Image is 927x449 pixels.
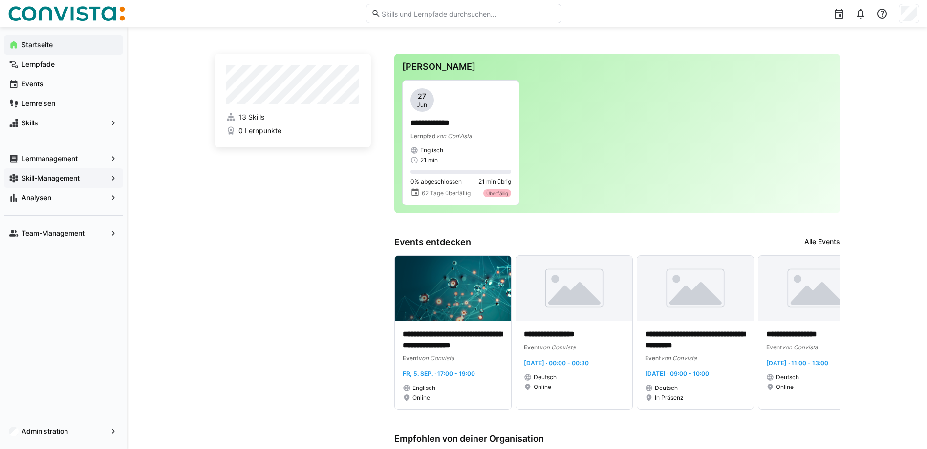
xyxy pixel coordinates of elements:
[524,344,539,351] span: Event
[394,433,840,444] h3: Empfohlen von deiner Organisation
[804,237,840,247] a: Alle Events
[645,354,661,362] span: Event
[766,359,828,367] span: [DATE] · 11:00 - 13:00
[534,383,551,391] span: Online
[403,354,418,362] span: Event
[410,178,462,185] span: 0% abgeschlossen
[410,132,436,140] span: Lernpfad
[516,256,632,321] img: image
[661,354,697,362] span: von Convista
[655,394,684,402] span: In Präsenz
[539,344,576,351] span: von Convista
[402,61,832,72] h3: [PERSON_NAME]
[524,359,589,367] span: [DATE] · 00:00 - 00:30
[238,126,281,136] span: 0 Lernpunkte
[422,189,471,197] span: 62 Tage überfällig
[655,384,678,392] span: Deutsch
[766,344,782,351] span: Event
[637,256,754,321] img: image
[226,112,359,122] a: 13 Skills
[420,156,438,164] span: 21 min
[645,370,709,377] span: [DATE] · 09:00 - 10:00
[436,132,472,140] span: von ConVista
[483,189,511,197] div: Überfällig
[412,394,430,402] span: Online
[395,256,511,321] img: image
[758,256,875,321] img: image
[478,178,511,185] span: 21 min übrig
[782,344,818,351] span: von Convista
[418,354,454,362] span: von Convista
[403,370,475,377] span: Fr, 5. Sep. · 17:00 - 19:00
[417,101,427,109] span: Jun
[394,237,471,247] h3: Events entdecken
[238,112,264,122] span: 13 Skills
[381,9,556,18] input: Skills und Lernpfade durchsuchen…
[418,91,426,101] span: 27
[412,384,435,392] span: Englisch
[776,383,794,391] span: Online
[534,373,557,381] span: Deutsch
[776,373,799,381] span: Deutsch
[420,146,443,154] span: Englisch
